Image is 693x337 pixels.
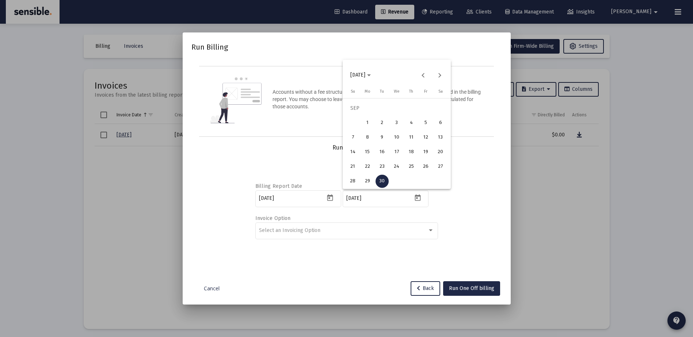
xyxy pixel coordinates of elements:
[361,175,374,188] div: 29
[346,146,359,159] div: 14
[376,146,389,159] div: 16
[416,68,431,82] button: Previous month
[404,159,419,174] button: 2025-09-25
[361,160,374,173] div: 22
[433,68,447,82] button: Next month
[405,116,418,129] div: 4
[434,131,447,144] div: 13
[361,131,374,144] div: 8
[389,145,404,159] button: 2025-09-17
[346,101,448,116] td: SEP
[404,130,419,145] button: 2025-09-11
[346,174,360,189] button: 2025-09-28
[405,131,418,144] div: 11
[360,145,375,159] button: 2025-09-15
[365,89,370,94] span: Mo
[433,116,448,130] button: 2025-09-06
[419,116,433,129] div: 5
[360,174,375,189] button: 2025-09-29
[346,175,359,188] div: 28
[419,130,433,145] button: 2025-09-12
[389,130,404,145] button: 2025-09-10
[389,159,404,174] button: 2025-09-24
[390,131,403,144] div: 10
[380,89,384,94] span: Tu
[376,175,389,188] div: 30
[360,116,375,130] button: 2025-09-01
[360,130,375,145] button: 2025-09-08
[376,160,389,173] div: 23
[350,72,365,78] span: [DATE]
[394,89,400,94] span: We
[346,130,360,145] button: 2025-09-07
[361,116,374,129] div: 1
[351,89,355,94] span: Su
[438,89,443,94] span: Sa
[375,130,389,145] button: 2025-09-09
[419,146,433,159] div: 19
[434,146,447,159] div: 20
[404,116,419,130] button: 2025-09-04
[375,145,389,159] button: 2025-09-16
[346,159,360,174] button: 2025-09-21
[389,116,404,130] button: 2025-09-03
[419,160,433,173] div: 26
[376,116,389,129] div: 2
[376,131,389,144] div: 9
[390,146,403,159] div: 17
[434,116,447,129] div: 6
[419,116,433,130] button: 2025-09-05
[434,160,447,173] div: 27
[390,116,403,129] div: 3
[375,174,389,189] button: 2025-09-30
[346,145,360,159] button: 2025-09-14
[346,160,359,173] div: 21
[409,89,413,94] span: Th
[405,160,418,173] div: 25
[361,146,374,159] div: 15
[360,159,375,174] button: 2025-09-22
[375,116,389,130] button: 2025-09-02
[344,68,377,82] button: Choose month and year
[419,131,433,144] div: 12
[375,159,389,174] button: 2025-09-23
[419,159,433,174] button: 2025-09-26
[433,130,448,145] button: 2025-09-13
[433,159,448,174] button: 2025-09-27
[433,145,448,159] button: 2025-09-20
[405,146,418,159] div: 18
[404,145,419,159] button: 2025-09-18
[346,131,359,144] div: 7
[424,89,427,94] span: Fr
[390,160,403,173] div: 24
[419,145,433,159] button: 2025-09-19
